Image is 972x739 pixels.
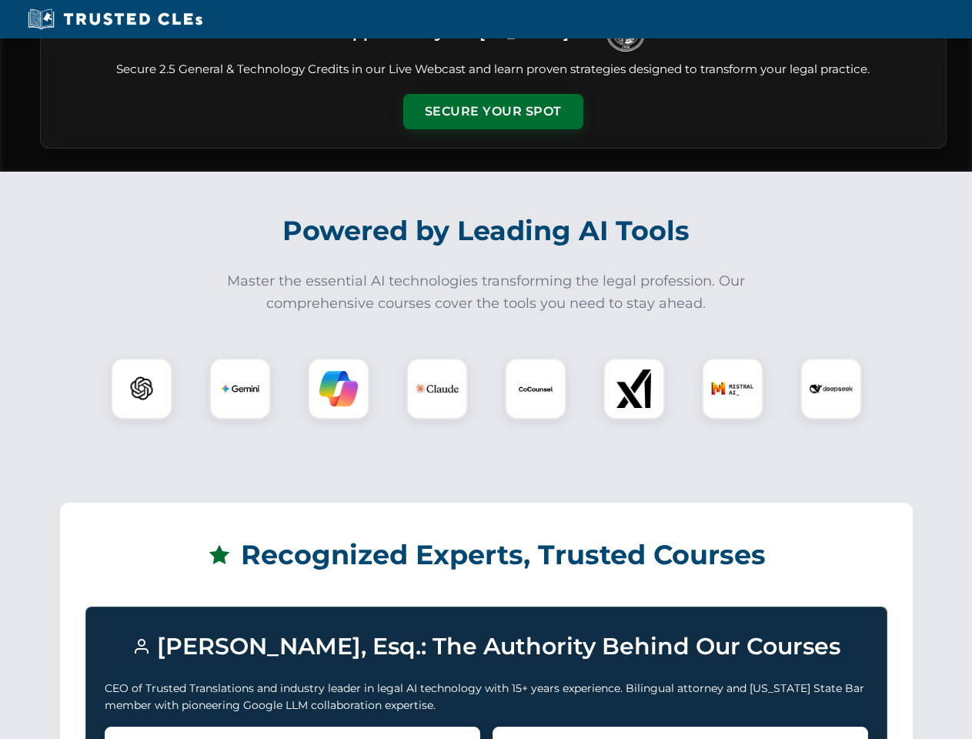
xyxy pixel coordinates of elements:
[403,94,583,129] button: Secure Your Spot
[119,366,164,411] img: ChatGPT Logo
[505,358,566,420] div: CoCounsel
[810,367,853,410] img: DeepSeek Logo
[111,358,172,420] div: ChatGPT
[217,270,756,315] p: Master the essential AI technologies transforming the legal profession. Our comprehensive courses...
[308,358,369,420] div: Copilot
[406,358,468,420] div: Claude
[416,367,459,410] img: Claude Logo
[209,358,271,420] div: Gemini
[603,358,665,420] div: xAI
[105,680,868,714] p: CEO of Trusted Translations and industry leader in legal AI technology with 15+ years experience....
[85,528,887,582] h2: Recognized Experts, Trusted Courses
[800,358,862,420] div: DeepSeek
[711,367,754,410] img: Mistral AI Logo
[702,358,763,420] div: Mistral AI
[615,369,653,408] img: xAI Logo
[59,61,927,79] p: Secure 2.5 General & Technology Credits in our Live Webcast and learn proven strategies designed ...
[319,369,358,408] img: Copilot Logo
[516,369,555,408] img: CoCounsel Logo
[105,626,868,667] h3: [PERSON_NAME], Esq.: The Authority Behind Our Courses
[221,369,259,408] img: Gemini Logo
[23,8,207,31] img: Trusted CLEs
[60,204,913,258] h2: Powered by Leading AI Tools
